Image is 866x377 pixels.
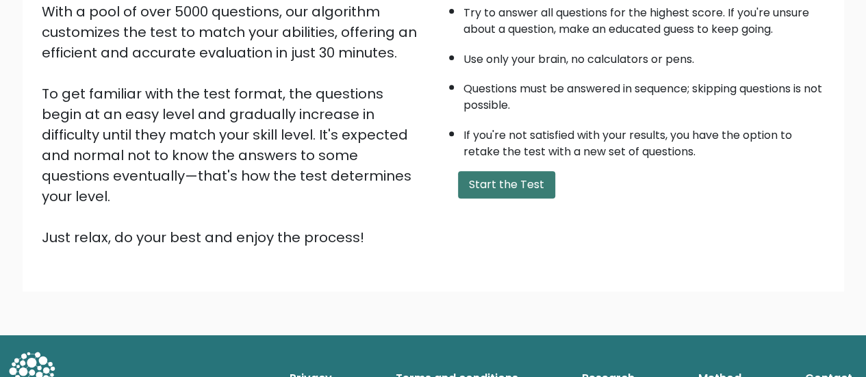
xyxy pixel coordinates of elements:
li: Use only your brain, no calculators or pens. [463,44,825,68]
button: Start the Test [458,171,555,198]
li: Questions must be answered in sequence; skipping questions is not possible. [463,74,825,114]
li: If you're not satisfied with your results, you have the option to retake the test with a new set ... [463,120,825,160]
